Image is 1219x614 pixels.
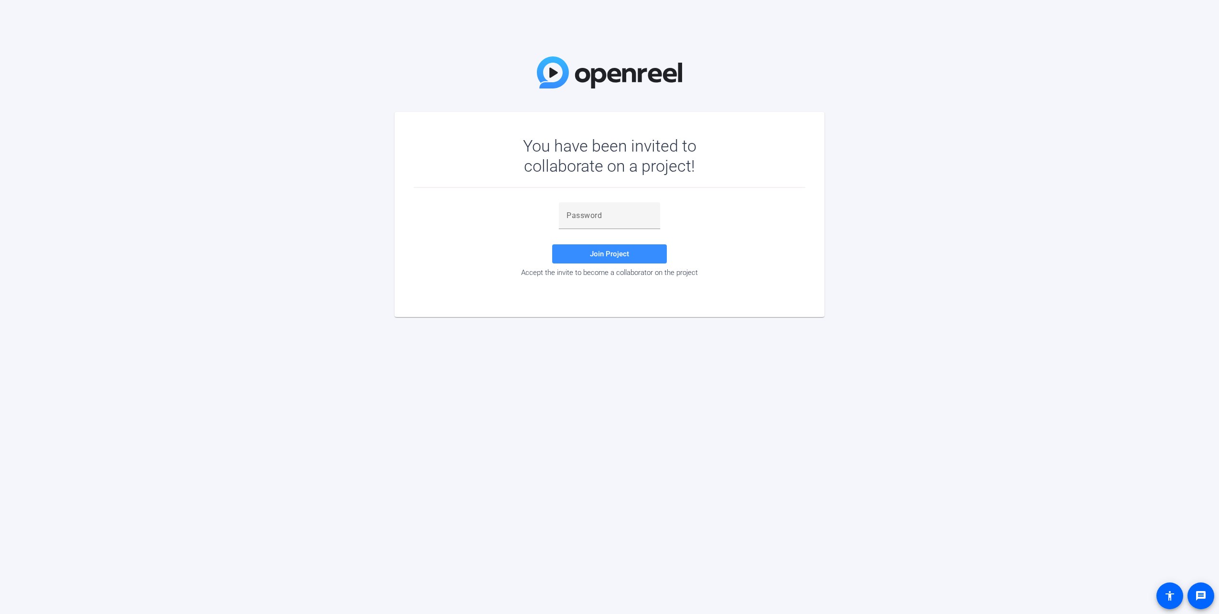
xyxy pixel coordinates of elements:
[590,250,629,258] span: Join Project
[495,136,724,176] div: You have been invited to collaborate on a project!
[1164,590,1176,602] mat-icon: accessibility
[414,268,805,277] div: Accept the invite to become a collaborator on the project
[552,244,667,263] button: Join Project
[567,210,652,221] input: Password
[1195,590,1207,602] mat-icon: message
[537,56,682,88] img: OpenReel Logo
